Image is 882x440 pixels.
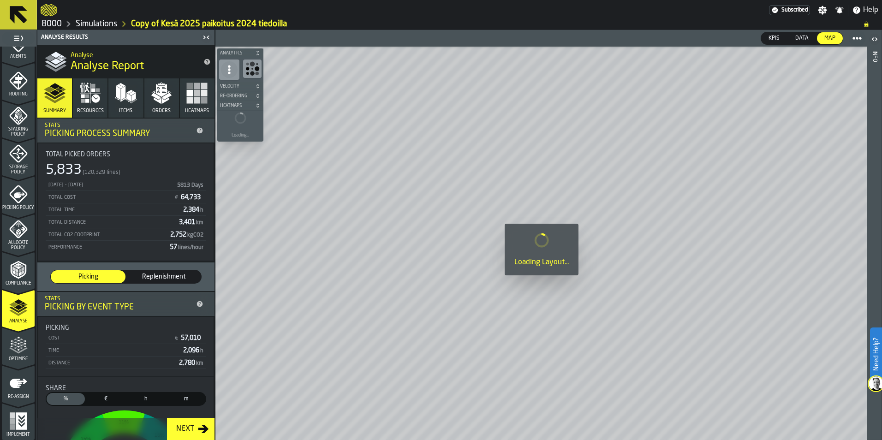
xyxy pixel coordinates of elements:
[868,32,881,48] label: button-toggle-Open
[46,151,110,158] span: Total Picked Orders
[196,220,203,226] span: km
[46,151,206,158] div: Title
[2,92,35,97] span: Routing
[788,32,816,44] div: thumb
[167,393,205,405] div: thumb
[38,317,214,376] div: stat-Picking
[769,5,810,15] a: link-to-/wh/i/b2e041e4-2753-4086-a82a-958e8abdd2c7/settings/billing
[46,324,69,332] span: Picking
[218,51,253,56] span: Analytics
[2,138,35,175] li: menu Storage Policy
[863,5,878,16] span: Help
[218,103,253,108] span: Heatmaps
[48,220,175,226] div: Total Distance
[37,30,215,45] header: Analyse Results
[48,244,166,250] div: Performance
[46,178,206,191] div: StatList-item-8/4/2025 - 8/26/2025
[166,392,206,406] label: button-switch-multi-Distance
[48,232,167,238] div: Total CO2 Footprint
[175,195,178,201] span: €
[2,365,35,402] li: menu Re-assign
[50,270,126,284] label: button-switch-multi-Picking
[200,32,213,43] label: button-toggle-Close me
[126,270,202,284] label: button-switch-multi-Replenishment
[217,101,263,110] button: button-
[127,393,165,405] div: thumb
[848,5,882,16] label: button-toggle-Help
[46,385,206,392] div: Title
[173,423,198,434] div: Next
[46,191,206,203] div: StatList-item-Total Cost
[241,58,263,82] div: button-toolbar-undefined
[37,45,215,78] div: title-Analyse Report
[814,6,831,15] label: button-toggle-Settings
[45,296,192,302] div: Stats
[46,162,82,178] div: 5,833
[167,418,215,440] button: button-Next
[765,34,783,42] span: KPIs
[2,319,35,324] span: Analyse
[2,290,35,327] li: menu Analyse
[183,347,204,354] span: 2,096
[2,25,35,62] li: menu Agents
[41,2,57,18] a: logo-header
[130,272,197,281] span: Replenishment
[175,335,178,342] span: €
[83,169,120,176] span: (120,329 lines)
[48,335,170,341] div: Cost
[71,59,144,74] span: Analyse Report
[2,101,35,137] li: menu Stacking Policy
[46,216,206,228] div: StatList-item-Total Distance
[87,393,125,405] div: thumb
[45,129,192,139] div: Picking Process Summary
[47,393,85,405] div: thumb
[761,32,787,45] label: button-switch-multi-KPIs
[232,133,249,138] div: Loading...
[169,395,203,403] span: m
[2,205,35,210] span: Picking Policy
[2,403,35,440] li: menu Implement
[2,176,35,213] li: menu Picking Policy
[45,302,192,312] div: Picking by event type
[126,392,166,406] label: button-switch-multi-Time
[2,63,35,100] li: menu Routing
[178,245,203,250] span: lines/hour
[181,194,203,201] span: 64,733
[2,214,35,251] li: menu Allocate Policy
[512,257,571,268] div: Loading Layout...
[119,108,132,114] span: Items
[817,32,843,44] div: thumb
[89,395,123,403] span: €
[871,328,881,380] label: Need Help?
[39,34,200,41] div: Analyse Results
[787,32,816,45] label: button-switch-multi-Data
[2,54,35,59] span: Agents
[185,108,209,114] span: Heatmaps
[48,207,179,213] div: Total Time
[761,32,787,44] div: thumb
[218,84,253,89] span: Velocity
[200,208,203,213] span: h
[179,219,204,226] span: 3,401
[769,5,810,15] div: Menu Subscription
[41,18,878,30] nav: Breadcrumb
[2,432,35,437] span: Implement
[218,94,253,99] span: Re-Ordering
[187,232,203,238] span: kgCO2
[170,232,204,238] span: 2,752
[48,395,83,403] span: %
[46,392,86,406] label: button-switch-multi-Share
[46,332,206,344] div: StatList-item-Cost
[54,272,122,281] span: Picking
[48,182,173,188] div: [DATE] - [DATE]
[48,195,170,201] div: Total Cost
[126,270,201,283] div: thumb
[792,34,812,42] span: Data
[2,32,35,45] label: button-toggle-Toggle Full Menu
[816,32,843,45] label: button-switch-multi-Map
[2,240,35,250] span: Allocate Policy
[76,19,117,29] a: link-to-/wh/i/b2e041e4-2753-4086-a82a-958e8abdd2c7
[46,203,206,216] div: StatList-item-Total Time
[2,165,35,175] span: Storage Policy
